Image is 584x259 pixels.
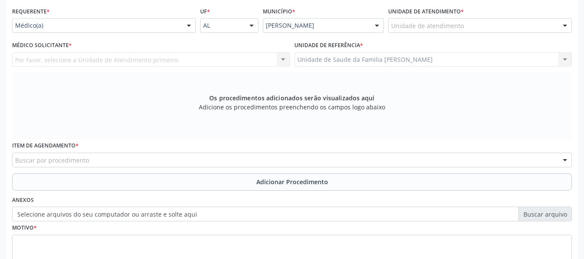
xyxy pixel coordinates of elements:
[388,5,464,18] label: Unidade de atendimento
[12,5,50,18] label: Requerente
[199,102,385,112] span: Adicione os procedimentos preenchendo os campos logo abaixo
[256,177,328,186] span: Adicionar Procedimento
[12,194,34,207] label: Anexos
[15,21,178,30] span: Médico(a)
[12,139,79,153] label: Item de agendamento
[391,21,464,30] span: Unidade de atendimento
[263,5,295,18] label: Município
[294,39,363,52] label: Unidade de referência
[209,93,374,102] span: Os procedimentos adicionados serão visualizados aqui
[12,39,72,52] label: Médico Solicitante
[12,173,572,191] button: Adicionar Procedimento
[15,156,89,165] span: Buscar por procedimento
[200,5,210,18] label: UF
[266,21,366,30] span: [PERSON_NAME]
[203,21,241,30] span: AL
